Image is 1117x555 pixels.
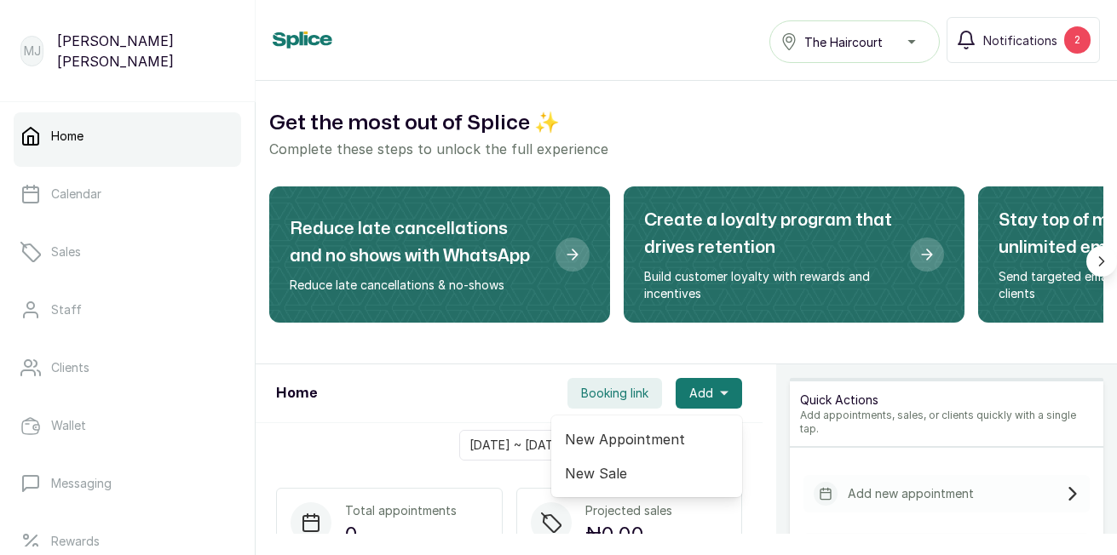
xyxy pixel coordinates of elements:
[276,383,317,403] h1: Home
[460,431,709,460] input: Select date
[345,502,457,519] p: Total appointments
[345,519,457,550] p: 0
[983,31,1057,49] span: Notifications
[14,112,241,160] a: Home
[290,277,542,294] p: Reduce late cancellations & no-shows
[585,519,672,550] p: ₦0.00
[14,460,241,507] a: Messaging
[51,417,86,434] p: Wallet
[1064,26,1091,54] div: 2
[14,402,241,449] a: Wallet
[565,463,728,483] span: New Sale
[800,409,1093,436] p: Add appointments, sales, or clients quickly with a single tap.
[51,359,89,376] p: Clients
[51,301,82,318] p: Staff
[581,385,648,402] span: Booking link
[644,207,896,261] h2: Create a loyalty program that drives retention
[565,429,728,449] span: New Appointment
[51,243,81,260] p: Sales
[769,20,940,63] button: The Haircourt
[804,33,883,51] span: The Haircourt
[14,170,241,218] a: Calendar
[551,415,742,497] div: Add
[51,475,112,492] p: Messaging
[51,186,101,203] p: Calendar
[269,139,1103,159] p: Complete these steps to unlock the full experience
[290,215,542,270] h2: Reduce late cancellations and no shows with WhatsApp
[269,108,1103,139] h2: Get the most out of Splice ✨
[269,186,610,323] div: Reduce late cancellations and no shows with WhatsApp
[14,228,241,276] a: Sales
[567,378,662,409] button: Booking link
[676,378,742,409] button: Add
[57,31,234,72] p: [PERSON_NAME] [PERSON_NAME]
[14,344,241,392] a: Clients
[689,385,713,402] span: Add
[51,128,83,145] p: Home
[848,485,974,502] p: Add new appointment
[51,533,100,550] p: Rewards
[644,268,896,302] p: Build customer loyalty with rewards and incentives
[14,286,241,334] a: Staff
[24,43,41,60] p: MJ
[800,392,1093,409] p: Quick Actions
[624,186,964,323] div: Create a loyalty program that drives retention
[947,17,1100,63] button: Notifications2
[585,502,672,519] p: Projected sales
